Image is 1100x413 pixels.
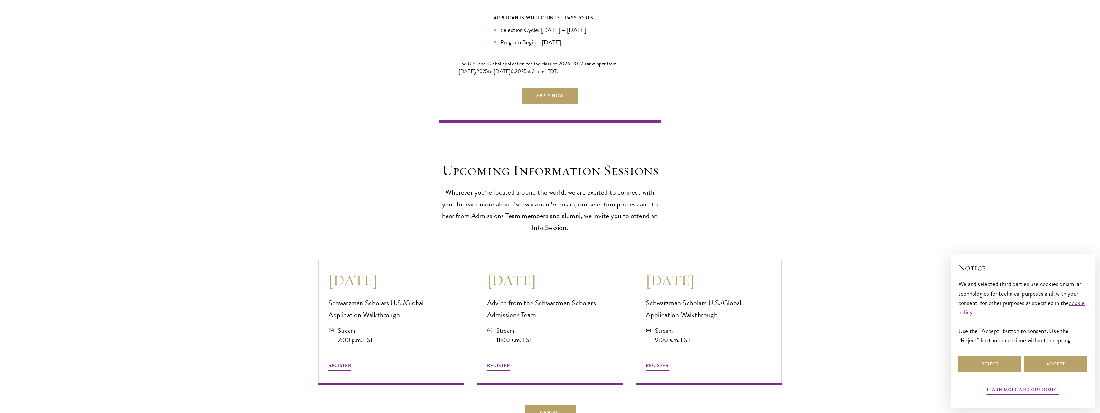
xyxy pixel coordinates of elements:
span: 5 [485,68,488,75]
p: Schwarzman Scholars U.S./Global Application Walkthrough [646,297,772,321]
span: now open [587,60,607,67]
button: Learn more and customize [987,386,1059,396]
div: Stream [655,326,691,335]
li: Program Begins: [DATE] [494,38,606,47]
h3: [DATE] [328,271,454,289]
button: Accept [1024,356,1087,372]
span: to [DATE] [488,68,510,75]
div: Stream [338,326,373,335]
a: [DATE] Schwarzman Scholars U.S./Global Application Walkthrough Stream 2:00 p.m. EST REGISTER [318,260,464,385]
p: Schwarzman Scholars U.S./Global Application Walkthrough [328,297,454,321]
span: at 3 p.m. EDT. [527,68,558,75]
span: -202 [570,60,581,68]
span: 7 [581,60,583,68]
p: Wherever you’re located around the world, we are excited to connect with you. To learn more about... [439,187,661,234]
span: , [514,68,515,75]
a: [DATE] Schwarzman Scholars U.S./Global Application Walkthrough Stream 9:00 a.m. EST REGISTER [636,260,782,385]
h2: Upcoming Information Sessions [439,161,661,179]
span: REGISTER [646,362,669,369]
div: Stream [496,326,532,335]
h3: [DATE] [487,271,613,289]
button: REGISTER [328,362,351,372]
span: REGISTER [328,362,351,369]
span: is [583,60,587,68]
li: Selection Cycle: [DATE] – [DATE] [494,25,606,34]
a: Apply Now [522,88,578,104]
div: 11:00 a.m. EST [496,335,532,344]
button: REGISTER [646,362,669,372]
h3: [DATE] [646,271,772,289]
button: REGISTER [487,362,510,372]
span: 6 [567,60,570,68]
div: We and selected third parties use cookies or similar technologies for technical purposes and, wit... [958,279,1087,344]
span: 0 [511,68,514,75]
a: cookie policy [958,298,1085,317]
div: APPLICANTS WITH CHINESE PASSPORTS [494,14,606,22]
button: Reject [958,356,1021,372]
span: The U.S. and Global application for the class of 202 [459,60,567,68]
h2: Notice [958,262,1087,273]
div: 2:00 p.m. EST [338,335,373,344]
span: 5 [524,68,527,75]
span: from [DATE], [459,60,617,75]
span: 202 [515,68,524,75]
div: 9:00 a.m. EST [655,335,691,344]
span: 202 [476,68,485,75]
a: [DATE] Advice from the Schwarzman Scholars Admissions Team Stream 11:00 a.m. EST REGISTER [477,260,623,385]
p: Advice from the Schwarzman Scholars Admissions Team [487,297,613,321]
span: REGISTER [487,362,510,369]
